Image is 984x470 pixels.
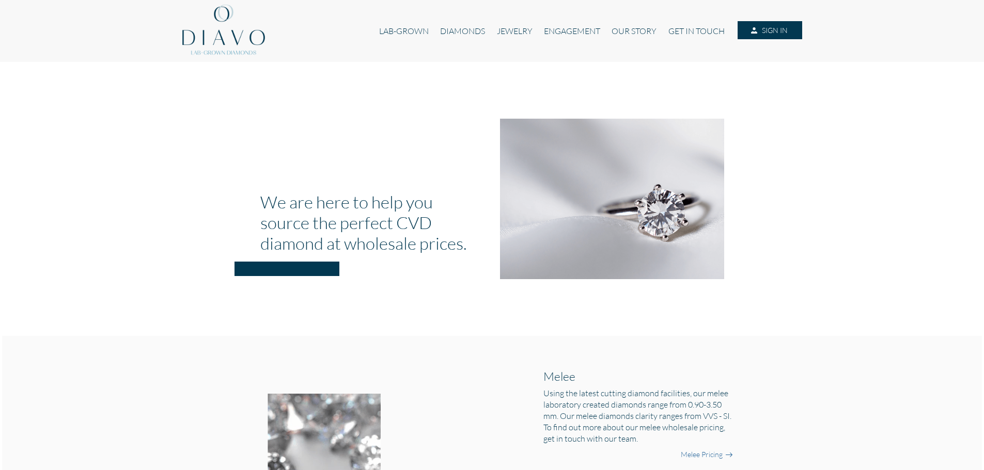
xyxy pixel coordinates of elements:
[663,21,730,41] a: GET IN TOUCH
[543,369,733,383] h2: Melee
[738,21,802,40] a: SIGN IN
[543,387,733,444] h5: Using the latest cutting diamond facilities, our melee laboratory created diamonds range from 0.9...
[606,21,662,41] a: OUR STORY
[373,21,434,41] a: LAB-GROWN
[681,449,723,460] a: Melee Pricing
[932,418,972,458] iframe: Drift Widget Chat Controller
[538,21,606,41] a: ENGAGEMENT
[491,21,538,41] a: JEWELRY
[260,191,485,253] h1: We are here to help you source the perfect CVD diamond at wholesale prices.
[725,451,733,459] img: right-arrow
[500,119,724,279] img: cvd-slice-1
[434,21,491,41] a: DIAMONDS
